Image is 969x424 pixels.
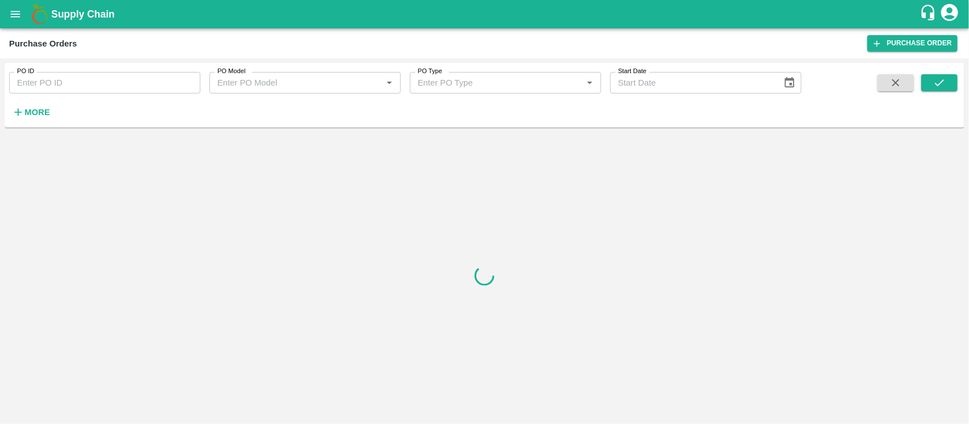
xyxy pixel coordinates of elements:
button: More [9,103,53,122]
label: PO Type [418,67,442,76]
strong: More [24,108,50,117]
b: Supply Chain [51,9,115,20]
img: logo [28,3,51,26]
div: Purchase Orders [9,36,77,51]
button: open drawer [2,1,28,27]
input: Enter PO Model [213,75,379,90]
button: Choose date [779,72,800,94]
div: customer-support [920,4,939,24]
input: Enter PO Type [413,75,579,90]
a: Supply Chain [51,6,920,22]
label: Start Date [618,67,647,76]
button: Open [382,75,397,90]
div: account of current user [939,2,960,26]
a: Purchase Order [867,35,958,52]
input: Start Date [610,72,774,94]
label: PO ID [17,67,34,76]
button: Open [582,75,597,90]
label: PO Model [217,67,246,76]
input: Enter PO ID [9,72,200,94]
